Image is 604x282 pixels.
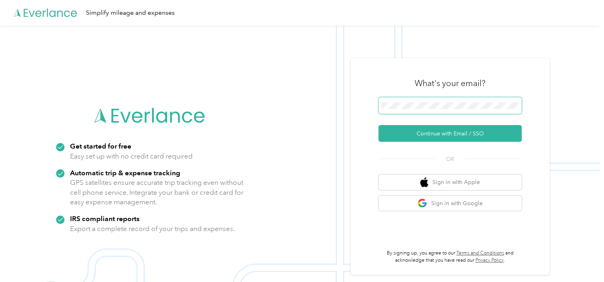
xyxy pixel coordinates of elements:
[86,8,175,18] div: Simplify mileage and expenses
[70,214,140,223] strong: IRS compliant reports
[417,198,427,208] img: google logo
[70,224,235,234] p: Export a complete record of your trips and expenses.
[378,174,522,190] button: apple logoSign in with Apple
[378,125,522,142] button: Continue with Email / SSO
[70,151,193,161] p: Easy set up with no credit card required
[70,178,244,207] p: GPS satellites ensure accurate trip tracking even without cell phone service. Integrate your bank...
[378,196,522,211] button: google logoSign in with Google
[436,155,464,163] span: OR
[70,142,131,150] strong: Get started for free
[420,177,428,187] img: apple logo
[378,250,522,264] p: By signing up, you agree to our and acknowledge that you have read our .
[475,257,504,263] a: Privacy Policy
[456,250,504,256] a: Terms and Conditions
[70,168,180,177] strong: Automatic trip & expense tracking
[415,78,485,89] h3: What's your email?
